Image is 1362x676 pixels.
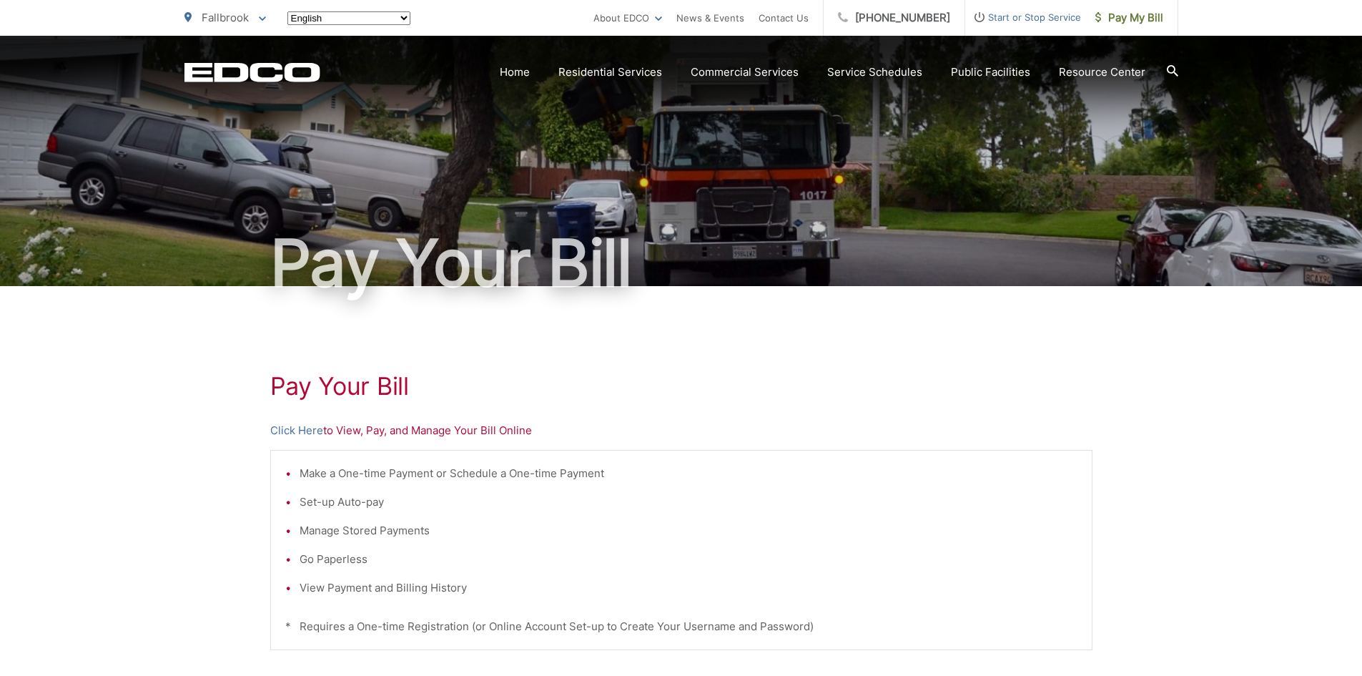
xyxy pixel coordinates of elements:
[300,522,1077,539] li: Manage Stored Payments
[558,64,662,81] a: Residential Services
[593,9,662,26] a: About EDCO
[270,372,1092,401] h1: Pay Your Bill
[300,579,1077,597] li: View Payment and Billing History
[184,62,320,82] a: EDCD logo. Return to the homepage.
[759,9,809,26] a: Contact Us
[1095,9,1163,26] span: Pay My Bill
[676,9,744,26] a: News & Events
[300,494,1077,511] li: Set-up Auto-pay
[1059,64,1145,81] a: Resource Center
[951,64,1030,81] a: Public Facilities
[184,227,1178,299] h1: Pay Your Bill
[500,64,530,81] a: Home
[827,64,922,81] a: Service Schedules
[300,551,1077,568] li: Go Paperless
[270,422,1092,439] p: to View, Pay, and Manage Your Bill Online
[285,618,1077,635] p: * Requires a One-time Registration (or Online Account Set-up to Create Your Username and Password)
[300,465,1077,482] li: Make a One-time Payment or Schedule a One-time Payment
[270,422,323,439] a: Click Here
[202,11,249,24] span: Fallbrook
[691,64,799,81] a: Commercial Services
[287,11,410,25] select: Select a language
